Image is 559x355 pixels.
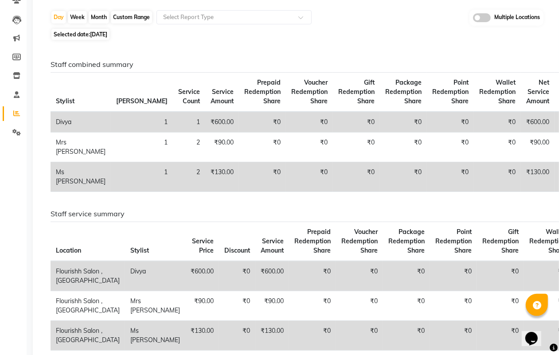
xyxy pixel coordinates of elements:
[205,162,239,192] td: ₹130.00
[380,112,427,133] td: ₹0
[289,291,336,321] td: ₹0
[173,133,205,162] td: 2
[477,291,524,321] td: ₹0
[289,261,336,291] td: ₹0
[51,291,125,321] td: Flourishh Salon , [GEOGRAPHIC_DATA]
[286,112,333,133] td: ₹0
[205,133,239,162] td: ₹90.00
[474,133,521,162] td: ₹0
[51,133,111,162] td: Mrs [PERSON_NAME]
[432,78,469,105] span: Point Redemption Share
[427,112,474,133] td: ₹0
[341,228,378,254] span: Voucher Redemption Share
[521,133,555,162] td: ₹90.00
[333,133,380,162] td: ₹0
[51,29,109,40] span: Selected date:
[427,133,474,162] td: ₹0
[56,97,74,105] span: Stylist
[286,133,333,162] td: ₹0
[51,321,125,351] td: Flourishh Salon , [GEOGRAPHIC_DATA]
[130,246,149,254] span: Stylist
[430,261,477,291] td: ₹0
[111,133,173,162] td: 1
[261,237,284,254] span: Service Amount
[255,261,289,291] td: ₹600.00
[333,162,380,192] td: ₹0
[51,261,125,291] td: Flourishh Salon , [GEOGRAPHIC_DATA]
[125,321,185,351] td: Ms [PERSON_NAME]
[90,31,107,38] span: [DATE]
[494,13,540,22] span: Multiple Locations
[336,291,383,321] td: ₹0
[338,78,375,105] span: Gift Redemption Share
[51,162,111,192] td: Ms [PERSON_NAME]
[178,88,200,105] span: Service Count
[521,112,555,133] td: ₹600.00
[111,11,152,23] div: Custom Range
[380,162,427,192] td: ₹0
[383,321,430,351] td: ₹0
[239,112,286,133] td: ₹0
[430,291,477,321] td: ₹0
[289,321,336,351] td: ₹0
[477,321,524,351] td: ₹0
[336,261,383,291] td: ₹0
[430,321,477,351] td: ₹0
[482,228,519,254] span: Gift Redemption Share
[477,261,524,291] td: ₹0
[255,291,289,321] td: ₹90.00
[244,78,281,105] span: Prepaid Redemption Share
[51,60,540,69] h6: Staff combined summary
[51,11,66,23] div: Day
[219,291,255,321] td: ₹0
[111,162,173,192] td: 1
[125,261,185,291] td: Divya
[526,78,549,105] span: Net Service Amount
[521,162,555,192] td: ₹130.00
[185,291,219,321] td: ₹90.00
[185,321,219,351] td: ₹130.00
[116,97,168,105] span: [PERSON_NAME]
[474,112,521,133] td: ₹0
[294,228,331,254] span: Prepaid Redemption Share
[286,162,333,192] td: ₹0
[205,112,239,133] td: ₹600.00
[192,237,214,254] span: Service Price
[125,291,185,321] td: Mrs [PERSON_NAME]
[89,11,109,23] div: Month
[51,112,111,133] td: Divya
[522,320,550,346] iframe: chat widget
[173,112,205,133] td: 1
[185,261,219,291] td: ₹600.00
[385,78,422,105] span: Package Redemption Share
[333,112,380,133] td: ₹0
[224,246,250,254] span: Discount
[219,321,255,351] td: ₹0
[173,162,205,192] td: 2
[383,291,430,321] td: ₹0
[255,321,289,351] td: ₹130.00
[336,321,383,351] td: ₹0
[380,133,427,162] td: ₹0
[383,261,430,291] td: ₹0
[474,162,521,192] td: ₹0
[219,261,255,291] td: ₹0
[239,133,286,162] td: ₹0
[51,210,540,218] h6: Staff service summary
[211,88,234,105] span: Service Amount
[427,162,474,192] td: ₹0
[239,162,286,192] td: ₹0
[56,246,81,254] span: Location
[388,228,425,254] span: Package Redemption Share
[68,11,87,23] div: Week
[435,228,472,254] span: Point Redemption Share
[479,78,516,105] span: Wallet Redemption Share
[291,78,328,105] span: Voucher Redemption Share
[111,112,173,133] td: 1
